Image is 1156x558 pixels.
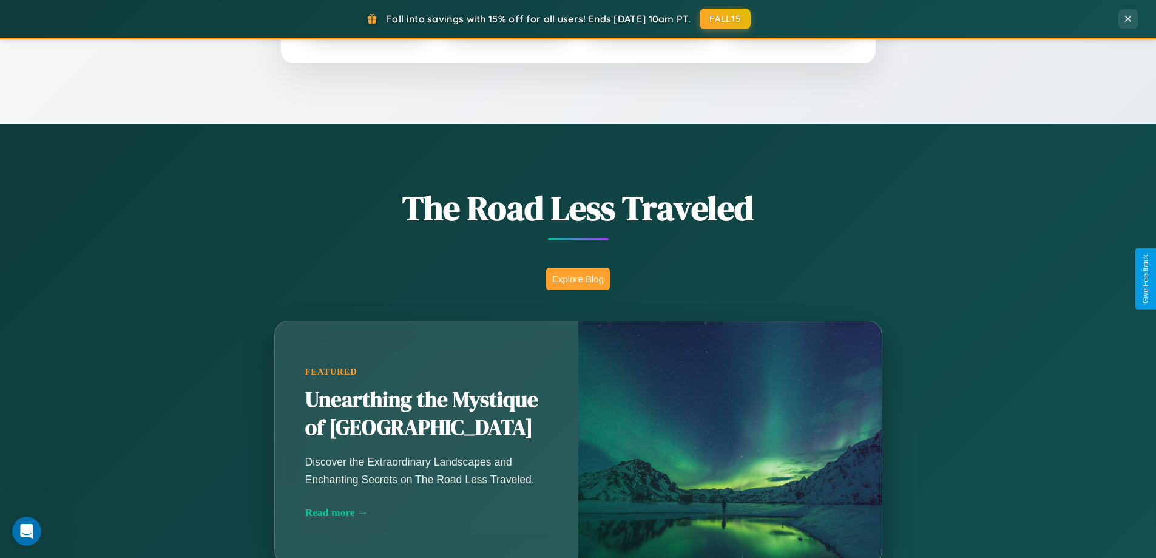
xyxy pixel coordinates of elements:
span: Fall into savings with 15% off for all users! Ends [DATE] 10am PT. [387,13,691,25]
div: Give Feedback [1141,254,1150,304]
button: FALL15 [700,9,751,29]
p: Discover the Extraordinary Landscapes and Enchanting Secrets on The Road Less Traveled. [305,454,548,488]
div: Featured [305,367,548,377]
h1: The Road Less Traveled [214,185,942,231]
h2: Unearthing the Mystique of [GEOGRAPHIC_DATA] [305,386,548,442]
div: Read more → [305,506,548,519]
button: Explore Blog [546,268,610,290]
iframe: Intercom live chat [12,517,41,546]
